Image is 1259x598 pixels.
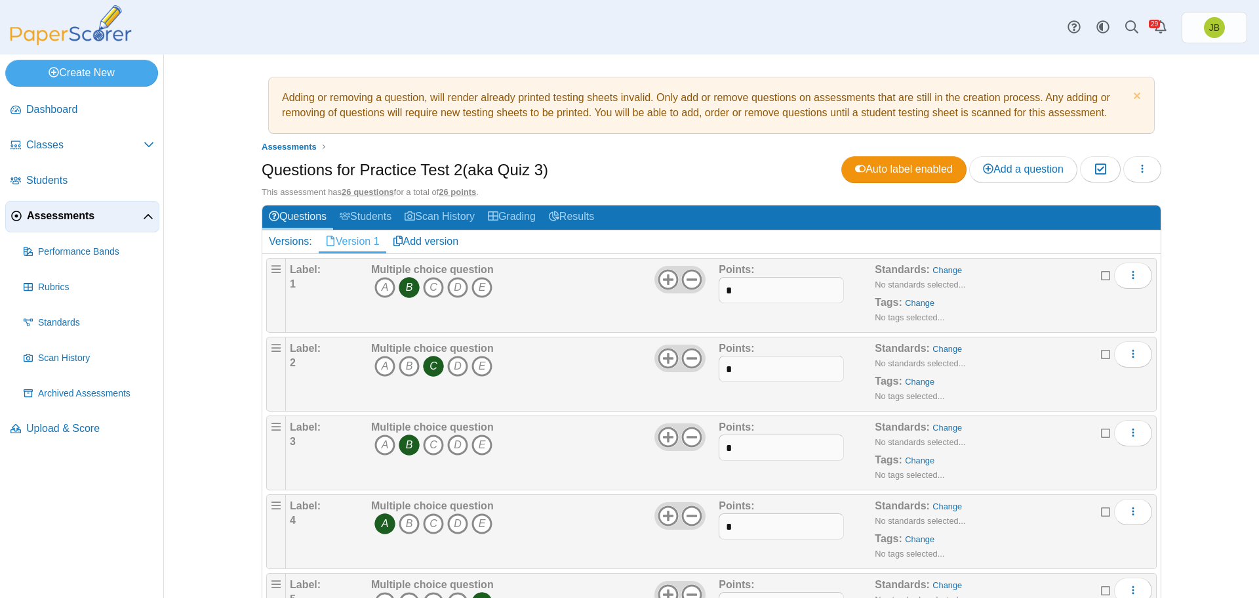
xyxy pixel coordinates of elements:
[983,163,1064,175] span: Add a question
[875,470,944,480] small: No tags selected...
[290,515,296,526] b: 4
[855,163,953,175] span: Auto label enabled
[38,352,154,365] span: Scan History
[719,264,754,275] b: Points:
[290,436,296,447] b: 3
[5,130,159,161] a: Classes
[471,277,492,298] i: E
[841,156,967,182] a: Auto label enabled
[5,36,136,47] a: PaperScorer
[266,337,286,412] div: Drag handle
[290,500,321,511] b: Label:
[875,549,944,559] small: No tags selected...
[5,60,158,86] a: Create New
[471,435,492,456] i: E
[875,343,930,354] b: Standards:
[290,343,321,354] b: Label:
[1130,91,1141,104] a: Dismiss notice
[932,423,962,433] a: Change
[38,316,154,330] span: Standards
[1114,263,1152,289] button: More options
[18,378,159,410] a: Archived Assessments
[1182,12,1247,43] a: Joel Boyd
[1114,420,1152,446] button: More options
[258,139,320,155] a: Assessments
[875,297,902,308] b: Tags:
[875,454,902,465] b: Tags:
[290,357,296,368] b: 2
[542,205,601,230] a: Results
[875,579,930,590] b: Standards:
[262,205,333,230] a: Questions
[471,356,492,377] i: E
[5,5,136,45] img: PaperScorer
[38,281,154,294] span: Rubrics
[262,159,548,181] h1: Questions for Practice Test 2(aka Quiz 3)
[932,502,962,511] a: Change
[342,187,393,197] u: 26 questions
[374,356,395,377] i: A
[875,358,965,368] small: No standards selected...
[399,513,420,534] i: B
[290,278,296,289] b: 1
[875,280,965,289] small: No standards selected...
[932,265,962,275] a: Change
[423,513,444,534] i: C
[447,435,468,456] i: D
[374,277,395,298] i: A
[471,513,492,534] i: E
[386,230,466,253] a: Add version
[266,258,286,333] div: Drag handle
[374,435,395,456] i: A
[875,264,930,275] b: Standards:
[290,421,321,433] b: Label:
[371,579,494,590] b: Multiple choice question
[719,579,754,590] b: Points:
[371,343,494,354] b: Multiple choice question
[905,456,934,465] a: Change
[423,277,444,298] i: C
[399,435,420,456] i: B
[1114,341,1152,368] button: More options
[447,277,468,298] i: D
[26,138,144,152] span: Classes
[5,201,159,232] a: Assessments
[875,500,930,511] b: Standards:
[875,437,965,447] small: No standards selected...
[423,356,444,377] i: C
[371,421,494,433] b: Multiple choice question
[481,205,542,230] a: Grading
[1146,13,1175,42] a: Alerts
[18,343,159,374] a: Scan History
[266,494,286,569] div: Drag handle
[905,534,934,544] a: Change
[319,230,386,253] a: Version 1
[1209,23,1220,32] span: Joel Boyd
[5,165,159,197] a: Students
[932,344,962,354] a: Change
[1204,17,1225,38] span: Joel Boyd
[371,264,494,275] b: Multiple choice question
[374,513,395,534] i: A
[905,298,934,308] a: Change
[18,307,159,339] a: Standards
[26,173,154,188] span: Students
[26,421,154,436] span: Upload & Score
[932,580,962,590] a: Change
[262,186,1161,198] div: This assessment has for a total of .
[1114,499,1152,525] button: More options
[371,500,494,511] b: Multiple choice question
[719,500,754,511] b: Points:
[875,516,965,526] small: No standards selected...
[399,356,420,377] i: B
[905,377,934,387] a: Change
[18,236,159,268] a: Performance Bands
[275,84,1148,127] div: Adding or removing a question, will render already printed testing sheets invalid. Only add or re...
[875,421,930,433] b: Standards:
[38,387,154,400] span: Archived Assessments
[439,187,476,197] u: 26 points
[875,391,944,401] small: No tags selected...
[290,264,321,275] b: Label:
[27,209,143,223] span: Assessments
[5,414,159,445] a: Upload & Score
